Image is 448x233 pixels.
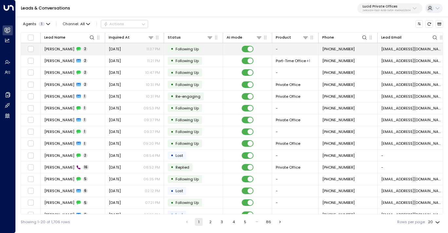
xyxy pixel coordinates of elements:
span: Toggle select row [28,176,34,182]
p: 10:47 PM [145,70,160,75]
div: Inquired At [109,34,154,41]
span: Toggle select row [28,164,34,171]
span: 2 [83,82,87,87]
button: Go to page 2 [206,218,214,226]
span: +13015036145 [322,212,355,217]
button: Channel:All [61,20,92,27]
span: 2 [83,153,87,158]
p: Lucid Private Offices [363,5,411,8]
span: Following Up [176,70,199,75]
span: Aug 15, 2025 [109,129,121,134]
span: bardsl1972@gmail.com [381,141,444,146]
span: 2 [83,58,87,63]
span: Toggle select row [28,199,34,206]
button: Lucid Private Offices2e8ce2f4-f9a3-4c66-9e54-41e64d227c04 [357,3,422,14]
span: yamile14mb@gmail.com [381,46,444,52]
span: Refresh [425,20,433,28]
span: 6 [83,212,88,217]
div: Actions [103,22,124,26]
span: Agents [23,22,36,26]
span: 5 [83,201,88,205]
div: • [171,210,174,219]
span: Following Up [176,46,199,52]
button: Go to page 4 [230,218,237,226]
span: +14087094239 [322,94,355,99]
button: Go to page 5 [241,218,249,226]
button: Customize [416,20,423,28]
p: 09:37 PM [144,117,160,123]
span: dr.anupama@mindsmilestones.com [381,70,444,75]
button: Go to next page [276,218,284,226]
span: Lost [176,188,183,193]
p: 09:37 PM [144,129,160,134]
span: Aug 15, 2025 [109,106,121,111]
div: • [171,80,174,89]
span: Aug 15, 2025 [109,117,121,123]
span: Lost [176,153,183,158]
td: - [272,173,319,185]
span: Following Up [176,176,199,182]
span: Anupama Maruvada [44,94,74,99]
div: Phone [322,34,367,41]
span: 16 [83,165,89,170]
div: • [171,163,174,172]
span: David Bardsley [44,129,74,134]
span: Maria Villagran [44,212,74,217]
span: colinsunderland@gmail.com [381,117,444,123]
p: 07:21 PM [145,200,160,205]
span: Jul 22, 2025 [109,200,121,205]
span: Colin Sunderland [44,106,74,111]
span: Replied [176,165,189,170]
span: colinsunderland@gmail.com [381,106,444,111]
span: Toggle select row [28,140,34,147]
button: Go to page 3 [218,218,226,226]
span: Anupama Maruvada [44,82,74,87]
span: Toggle select row [28,58,34,64]
span: +12143342755 [322,153,355,158]
nav: pagination navigation [183,218,285,226]
span: Toggle select row [28,128,34,135]
span: yamile14mb@gmail.com [381,58,444,63]
a: Leads & Conversations [21,5,70,11]
span: dr.anupama@mindsmilestones.com [381,82,444,87]
div: • [171,175,174,183]
span: 1 [83,141,86,146]
span: Private Office [276,117,300,123]
div: • [171,139,174,148]
span: +14087094239 [322,70,355,75]
div: Private Office [307,58,310,63]
span: Colin Sunderland [44,117,74,123]
span: mohammed777@hotmail.com [381,188,444,193]
div: Status [168,34,213,41]
span: Mohammed [44,188,74,193]
div: AI mode [227,34,262,41]
span: dr.anupama@mindsmilestones.com [381,94,444,99]
p: 07:05 PM [144,212,160,217]
div: Inquired At [109,34,130,41]
span: 5 [83,177,88,181]
button: Archived Leads [436,20,443,28]
div: • [171,187,174,195]
label: Rows per page: [397,219,425,225]
span: Private Office [276,82,300,87]
span: Aug 14, 2025 [109,82,121,87]
div: • [171,56,174,65]
span: 2 [83,47,87,51]
span: Aug 14, 2025 [109,70,121,75]
span: Toggle select row [28,188,34,194]
p: 09:20 PM [143,141,160,146]
p: 10:31 PM [146,82,160,87]
span: Part-Time Office [276,58,306,63]
span: Toggle select all [28,34,34,41]
span: bardsl1972@gmail.com [381,129,444,134]
span: 1 [83,106,86,110]
span: Following Up [176,82,199,87]
div: • [171,92,174,101]
span: 2 [83,70,87,75]
div: • [171,104,174,112]
span: 1 [83,118,86,122]
span: Toggle select row [28,93,34,100]
span: Mohammed [44,176,74,182]
td: - [272,126,319,138]
div: • [171,115,174,124]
